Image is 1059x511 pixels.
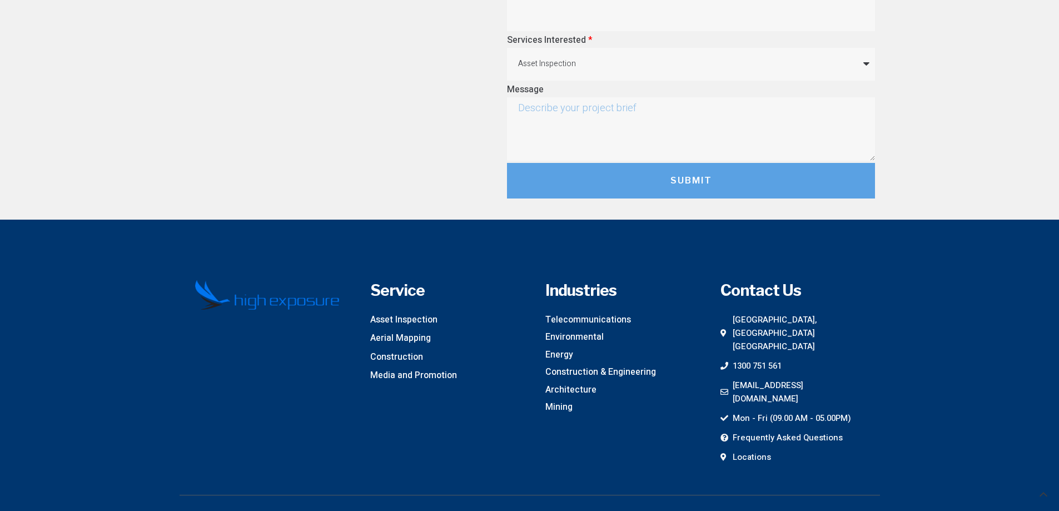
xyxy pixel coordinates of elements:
[370,331,514,346] a: Aerial Mapping
[720,379,864,405] a: [EMAIL_ADDRESS][DOMAIN_NAME]
[545,365,689,380] a: Construction & Engineering
[720,280,864,301] h4: Contact Us
[370,313,514,328] a: Asset Inspection
[670,174,712,187] span: Submit
[370,369,514,383] a: Media and Promotion
[507,33,592,48] label: Services Interested
[370,280,514,301] h4: Service
[545,400,689,415] a: Mining
[545,348,573,363] span: Energy
[545,348,689,363] a: Energy
[507,163,875,199] button: Submit
[545,330,604,345] span: Environmental
[545,383,596,398] span: Architecture
[720,359,864,373] a: 1300 751 561
[507,83,544,97] label: Message
[730,411,851,425] span: Mon - Fri (09.00 AM - 05.00PM)
[545,313,631,328] span: Telecommunications
[545,330,689,345] a: Environmental
[720,431,864,444] a: Frequently Asked Questions
[730,379,864,405] span: [EMAIL_ADDRESS][DOMAIN_NAME]
[720,450,864,464] a: Locations
[545,365,656,380] span: Construction & Engineering
[195,280,339,310] img: High Exposure Logo
[370,331,431,346] span: Aerial Mapping
[730,450,771,464] span: Locations
[370,350,423,365] span: Construction
[730,359,782,373] span: 1300 751 561
[370,350,514,365] a: Construction
[370,369,457,383] span: Media and Promotion
[545,400,573,415] span: Mining
[370,313,437,328] span: Asset Inspection
[545,280,689,301] h4: Industries
[545,313,689,328] a: Telecommunications
[730,313,864,353] span: [GEOGRAPHIC_DATA], [GEOGRAPHIC_DATA] [GEOGRAPHIC_DATA]
[730,431,843,444] span: Frequently Asked Questions
[545,383,689,398] a: Architecture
